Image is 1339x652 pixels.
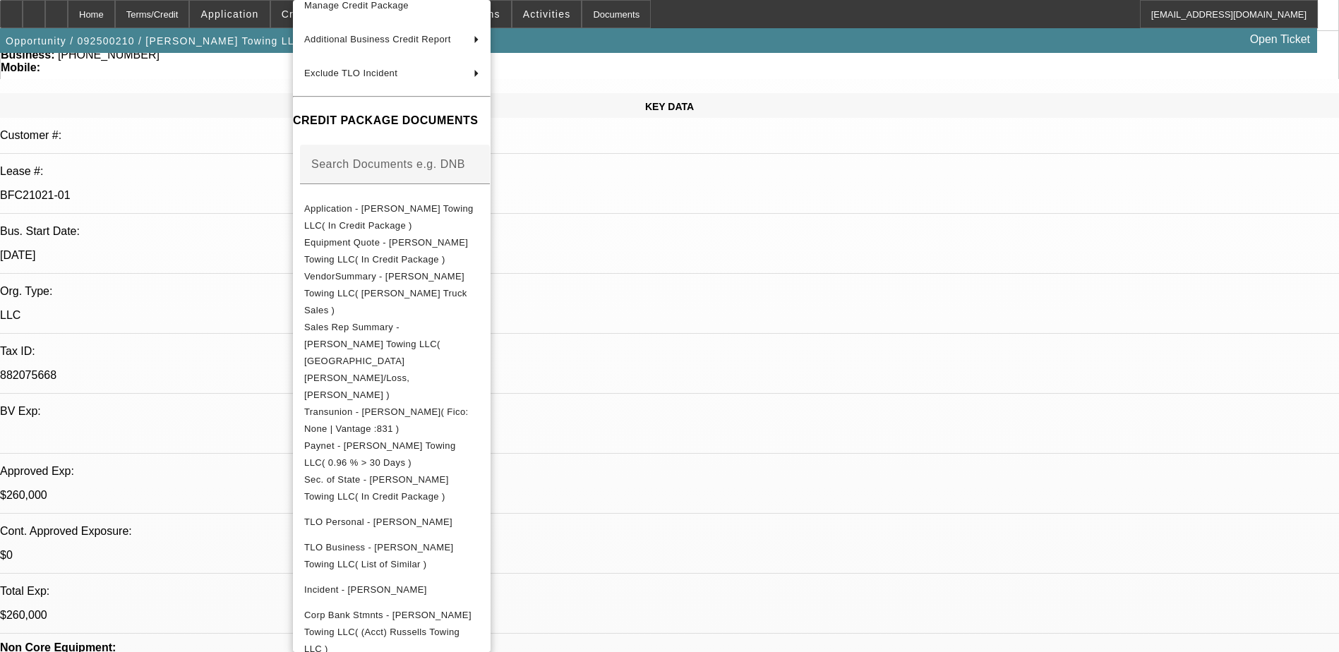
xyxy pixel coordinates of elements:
span: TLO Personal - [PERSON_NAME] [304,517,452,527]
button: Paynet - Russell's Towing LLC( 0.96 % > 30 Days ) [293,437,491,471]
span: Sales Rep Summary - [PERSON_NAME] Towing LLC( [GEOGRAPHIC_DATA][PERSON_NAME]/Loss, [PERSON_NAME] ) [304,322,440,400]
button: Transunion - Russell, Zachary( Fico: None | Vantage :831 ) [293,404,491,437]
button: Sales Rep Summary - Russell's Towing LLC( Martell, Heath/Loss, Luke ) [293,319,491,404]
span: Paynet - [PERSON_NAME] Towing LLC( 0.96 % > 30 Days ) [304,440,456,468]
mat-label: Search Documents e.g. DNB [311,158,465,170]
span: Application - [PERSON_NAME] Towing LLC( In Credit Package ) [304,203,474,231]
button: TLO Business - Russell's Towing LLC( List of Similar ) [293,539,491,573]
span: Incident - [PERSON_NAME] [304,584,427,595]
span: TLO Business - [PERSON_NAME] Towing LLC( List of Similar ) [304,542,454,569]
span: Transunion - [PERSON_NAME]( Fico: None | Vantage :831 ) [304,406,469,434]
button: Sec. of State - Russell's Towing LLC( In Credit Package ) [293,471,491,505]
span: Sec. of State - [PERSON_NAME] Towing LLC( In Credit Package ) [304,474,449,502]
span: VendorSummary - [PERSON_NAME] Towing LLC( [PERSON_NAME] Truck Sales ) [304,271,467,315]
span: Equipment Quote - [PERSON_NAME] Towing LLC( In Credit Package ) [304,237,468,265]
button: TLO Personal - Russell, Zachary [293,505,491,539]
span: Exclude TLO Incident [304,68,397,78]
h4: CREDIT PACKAGE DOCUMENTS [293,112,491,129]
button: Incident - Russell, Zachary [293,573,491,607]
button: Equipment Quote - Russell's Towing LLC( In Credit Package ) [293,234,491,268]
span: Additional Business Credit Report [304,34,451,44]
button: VendorSummary - Russell's Towing LLC( Milam's Truck Sales ) [293,268,491,319]
button: Application - Russell's Towing LLC( In Credit Package ) [293,200,491,234]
